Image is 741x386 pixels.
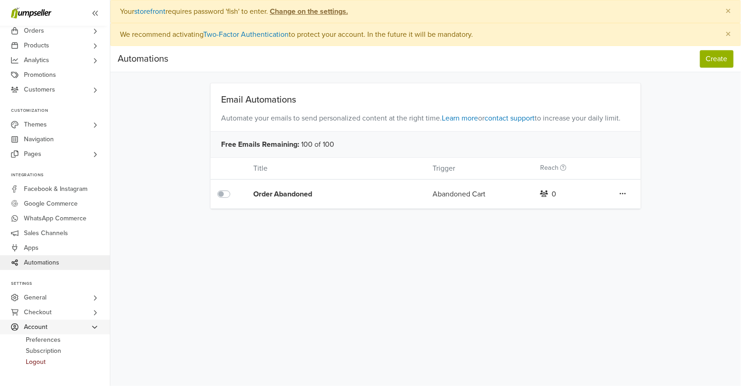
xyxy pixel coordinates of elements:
[268,7,348,16] a: Change on the settings.
[24,320,47,334] span: Account
[118,50,168,68] div: Automations
[426,163,533,174] div: Trigger
[717,23,741,46] button: Close
[717,0,741,23] button: Close
[24,23,44,38] span: Orders
[24,38,49,53] span: Products
[24,305,51,320] span: Checkout
[540,163,566,173] label: Reach
[442,114,479,123] a: Learn more
[24,182,87,196] span: Facebook & Instagram
[211,105,641,131] span: Automate your emails to send personalized content at the right time. or to increase your daily li...
[11,281,110,287] p: Settings
[26,357,46,368] span: Logout
[24,117,47,132] span: Themes
[24,147,41,161] span: Pages
[24,82,55,97] span: Customers
[253,189,397,200] div: Order Abandoned
[24,290,46,305] span: General
[24,132,54,147] span: Navigation
[11,108,110,114] p: Customization
[552,189,557,200] div: 0
[134,7,165,16] a: storefront
[426,189,533,200] div: Abandoned Cart
[26,346,61,357] span: Subscription
[211,94,641,105] div: Email Automations
[203,30,289,39] a: Two-Factor Authentication
[24,241,39,255] span: Apps
[246,163,426,174] div: Title
[24,255,59,270] span: Automations
[211,131,641,157] div: 100 of 100
[222,139,300,150] span: Free Emails Remaining :
[726,28,731,41] span: ×
[24,53,49,68] span: Analytics
[24,226,68,241] span: Sales Channels
[270,7,348,16] strong: Change on the settings.
[11,173,110,178] p: Integrations
[24,211,86,226] span: WhatsApp Commerce
[24,196,78,211] span: Google Commerce
[110,23,741,46] div: We recommend activating to protect your account. In the future it will be mandatory.
[26,334,61,346] span: Preferences
[485,114,535,123] a: contact support
[24,68,56,82] span: Promotions
[700,50,734,68] button: Create
[726,5,731,18] span: ×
